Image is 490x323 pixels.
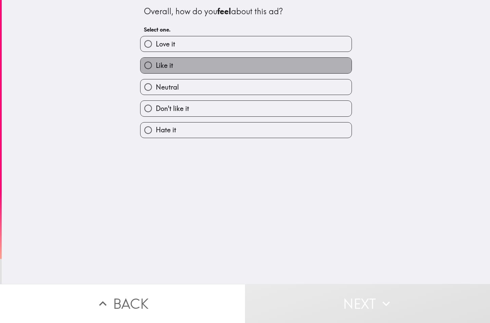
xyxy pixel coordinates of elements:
span: Neutral [156,82,179,92]
span: Hate it [156,125,176,135]
h6: Select one. [144,26,348,33]
button: Like it [140,58,352,73]
button: Love it [140,36,352,52]
span: Don't like it [156,104,189,113]
div: Overall, how do you about this ad? [144,6,348,17]
button: Don't like it [140,101,352,116]
b: feel [217,6,231,16]
span: Love it [156,39,175,49]
button: Next [245,284,490,323]
button: Neutral [140,79,352,95]
button: Hate it [140,122,352,138]
span: Like it [156,61,173,70]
